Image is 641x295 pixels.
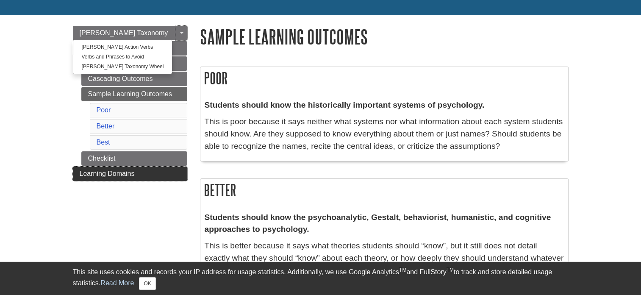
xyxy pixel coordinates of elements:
h2: Poor [200,67,568,89]
a: Verbs and Phrases to Avoid [73,52,172,62]
h2: Better [200,179,568,201]
p: This is poor because it says neither what systems nor what information about each system students... [205,116,564,152]
strong: Students should know the psychoanalytic, Gestalt, behaviorist, humanistic, and cognitive approach... [205,213,551,234]
a: Best [97,139,110,146]
a: Poor [97,106,111,114]
a: Better [97,122,115,130]
button: Close [139,277,155,290]
a: [PERSON_NAME] Taxonomy [73,26,187,40]
strong: Students should know the historically important systems of psychology. [205,100,485,109]
a: Sample Learning Outcomes [81,87,187,101]
span: Learning Domains [80,170,135,177]
a: Checklist [81,151,187,166]
h1: Sample Learning Outcomes [200,26,569,47]
a: Learning Domains [73,167,187,181]
p: This is better because it says what theories students should “know”, but it still does not detail... [205,240,564,276]
sup: TM [399,267,406,273]
a: Read More [100,279,134,287]
a: [PERSON_NAME] Taxonomy Wheel [73,62,172,72]
a: [PERSON_NAME] Action Verbs [73,42,172,52]
div: Guide Page Menu [73,26,187,181]
div: This site uses cookies and records your IP address for usage statistics. Additionally, we use Goo... [73,267,569,290]
a: Cascading Outcomes [81,72,187,86]
sup: TM [447,267,454,273]
span: [PERSON_NAME] Taxonomy [80,29,168,36]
